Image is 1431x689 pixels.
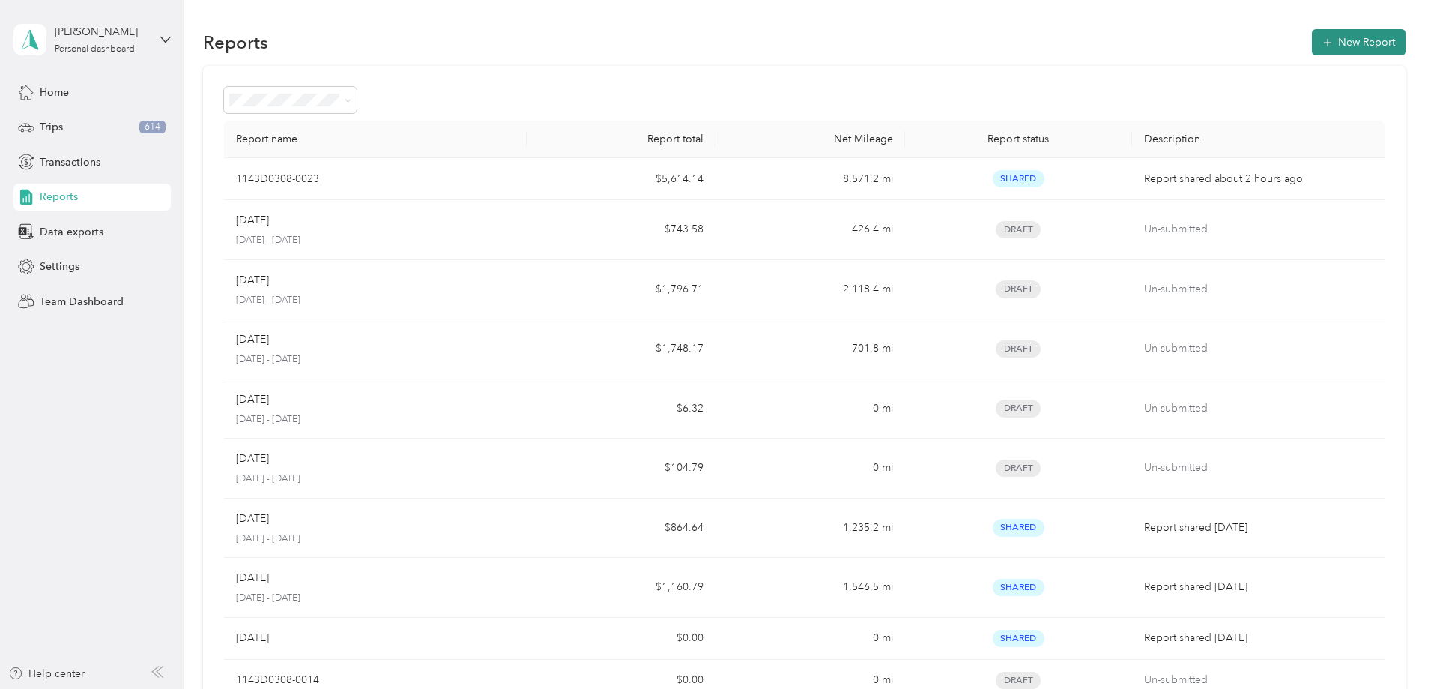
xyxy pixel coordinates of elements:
[236,272,269,289] p: [DATE]
[55,24,148,40] div: [PERSON_NAME]
[996,460,1041,477] span: Draft
[1132,121,1385,158] th: Description
[527,121,715,158] th: Report total
[236,451,269,467] p: [DATE]
[715,439,904,499] td: 0 mi
[917,133,1120,145] div: Report status
[1144,400,1373,417] p: Un-submitted
[715,260,904,320] td: 2,118.4 mi
[715,499,904,559] td: 1,235.2 mi
[715,618,904,660] td: 0 mi
[527,260,715,320] td: $1,796.71
[715,121,904,158] th: Net Mileage
[236,331,269,348] p: [DATE]
[527,319,715,379] td: $1,748.17
[236,413,515,427] p: [DATE] - [DATE]
[527,558,715,618] td: $1,160.79
[203,34,268,50] h1: Reports
[996,280,1041,298] span: Draft
[1347,605,1431,689] iframe: Everlance-gr Chat Button Frame
[993,579,1044,596] span: Shared
[1144,171,1373,187] p: Report shared about 2 hours ago
[1144,520,1373,536] p: Report shared [DATE]
[1144,340,1373,357] p: Un-submitted
[993,519,1044,536] span: Shared
[236,472,515,486] p: [DATE] - [DATE]
[993,170,1044,187] span: Shared
[236,630,269,646] p: [DATE]
[236,234,515,247] p: [DATE] - [DATE]
[40,259,79,274] span: Settings
[40,189,78,205] span: Reports
[527,200,715,260] td: $743.58
[996,221,1041,238] span: Draft
[715,319,904,379] td: 701.8 mi
[715,158,904,200] td: 8,571.2 mi
[1144,672,1373,688] p: Un-submitted
[40,224,103,240] span: Data exports
[236,171,319,187] p: 1143D0308-0023
[1144,281,1373,298] p: Un-submitted
[139,121,166,134] span: 614
[236,511,269,527] p: [DATE]
[40,294,124,310] span: Team Dashboard
[236,294,515,307] p: [DATE] - [DATE]
[236,391,269,408] p: [DATE]
[996,672,1041,689] span: Draft
[1312,29,1406,55] button: New Report
[236,353,515,367] p: [DATE] - [DATE]
[1144,579,1373,595] p: Report shared [DATE]
[236,212,269,229] p: [DATE]
[1144,630,1373,646] p: Report shared [DATE]
[527,379,715,439] td: $6.32
[236,672,319,688] p: 1143D0308-0014
[236,592,515,605] p: [DATE] - [DATE]
[40,154,100,170] span: Transactions
[1144,460,1373,476] p: Un-submitted
[8,666,85,682] button: Help center
[1144,221,1373,238] p: Un-submitted
[993,630,1044,647] span: Shared
[40,119,63,135] span: Trips
[996,340,1041,358] span: Draft
[715,379,904,439] td: 0 mi
[527,439,715,499] td: $104.79
[55,45,135,54] div: Personal dashboard
[40,85,69,100] span: Home
[527,499,715,559] td: $864.64
[715,558,904,618] td: 1,546.5 mi
[715,200,904,260] td: 426.4 mi
[527,618,715,660] td: $0.00
[236,570,269,586] p: [DATE]
[224,121,527,158] th: Report name
[236,532,515,546] p: [DATE] - [DATE]
[996,400,1041,417] span: Draft
[527,158,715,200] td: $5,614.14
